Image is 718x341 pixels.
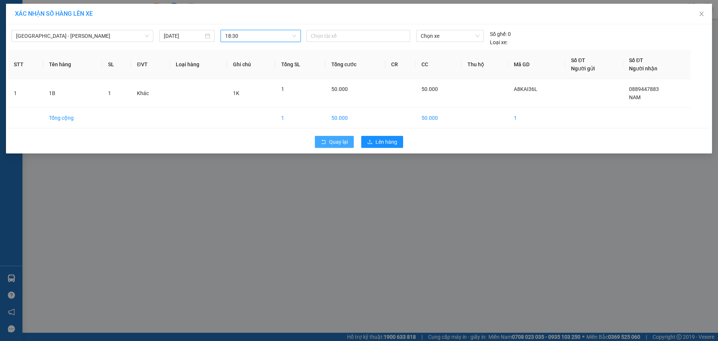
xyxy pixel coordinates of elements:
button: rollbackQuay lại [315,136,354,148]
th: Tổng cước [325,50,385,79]
span: Loại xe: [490,38,507,46]
th: CR [385,50,415,79]
th: ĐVT [131,50,169,79]
span: NAM [629,94,641,100]
span: Hà Nội - Quảng Bình [16,30,149,42]
span: 1K [233,90,239,96]
span: 50.000 [331,86,348,92]
span: Người gửi [571,66,595,71]
th: CC [415,50,461,79]
th: Mã GD [508,50,565,79]
span: Quay lại [329,138,348,146]
td: 1 [508,108,565,128]
th: SL [102,50,131,79]
span: Số ĐT [629,57,643,63]
span: 1 [281,86,284,92]
span: 0889447883 [629,86,659,92]
th: Tổng SL [275,50,325,79]
button: uploadLên hàng [361,136,403,148]
span: upload [367,139,372,145]
th: Loại hàng [170,50,227,79]
span: Chọn xe [421,30,479,42]
td: 1 [275,108,325,128]
div: 0 [490,30,511,38]
th: Ghi chú [227,50,275,79]
span: A8KAI36L [514,86,537,92]
button: Close [691,4,712,25]
span: 50.000 [421,86,438,92]
th: STT [8,50,43,79]
span: Số ĐT [571,57,585,63]
span: Lên hàng [375,138,397,146]
th: Thu hộ [461,50,508,79]
span: XÁC NHẬN SỐ HÀNG LÊN XE [15,10,93,17]
span: 18:30 [225,30,296,42]
input: 14/08/2025 [164,32,203,40]
span: 1 [108,90,111,96]
span: Người nhận [629,66,657,71]
td: 1 [8,79,43,108]
span: rollback [321,139,326,145]
span: close [699,11,705,17]
td: 1B [43,79,102,108]
th: Tên hàng [43,50,102,79]
td: Khác [131,79,169,108]
span: Số ghế: [490,30,507,38]
td: 50.000 [415,108,461,128]
td: Tổng cộng [43,108,102,128]
td: 50.000 [325,108,385,128]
